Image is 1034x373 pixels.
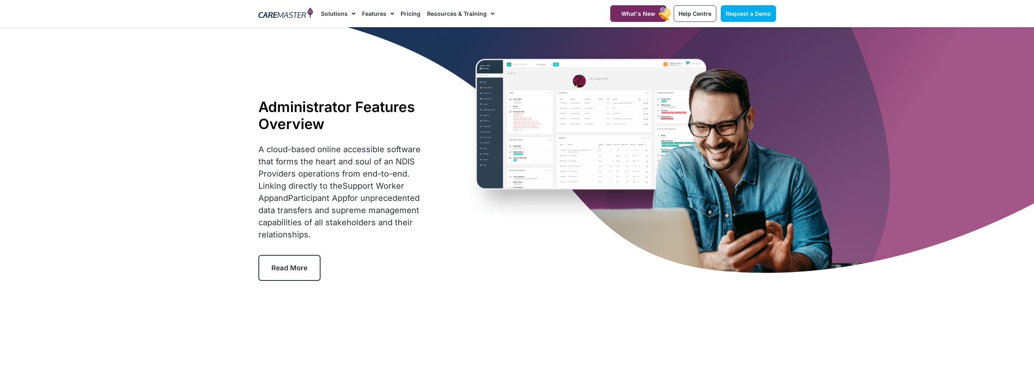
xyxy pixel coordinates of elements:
span: Help Centre [678,10,711,17]
a: Help Centre [674,5,716,22]
span: Read More [271,264,308,272]
span: Request a Demo [726,10,771,17]
span: What's New [621,10,655,17]
a: Request a Demo [721,5,776,22]
span: A cloud-based online accessible software that forms the heart and soul of an NDIS Providers opera... [258,144,421,239]
a: Participant App [288,193,347,203]
a: Read More [258,255,321,281]
img: CareMaster Logo [258,8,313,20]
h1: Administrator Features Overview [258,98,434,132]
a: What's New [610,5,666,22]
